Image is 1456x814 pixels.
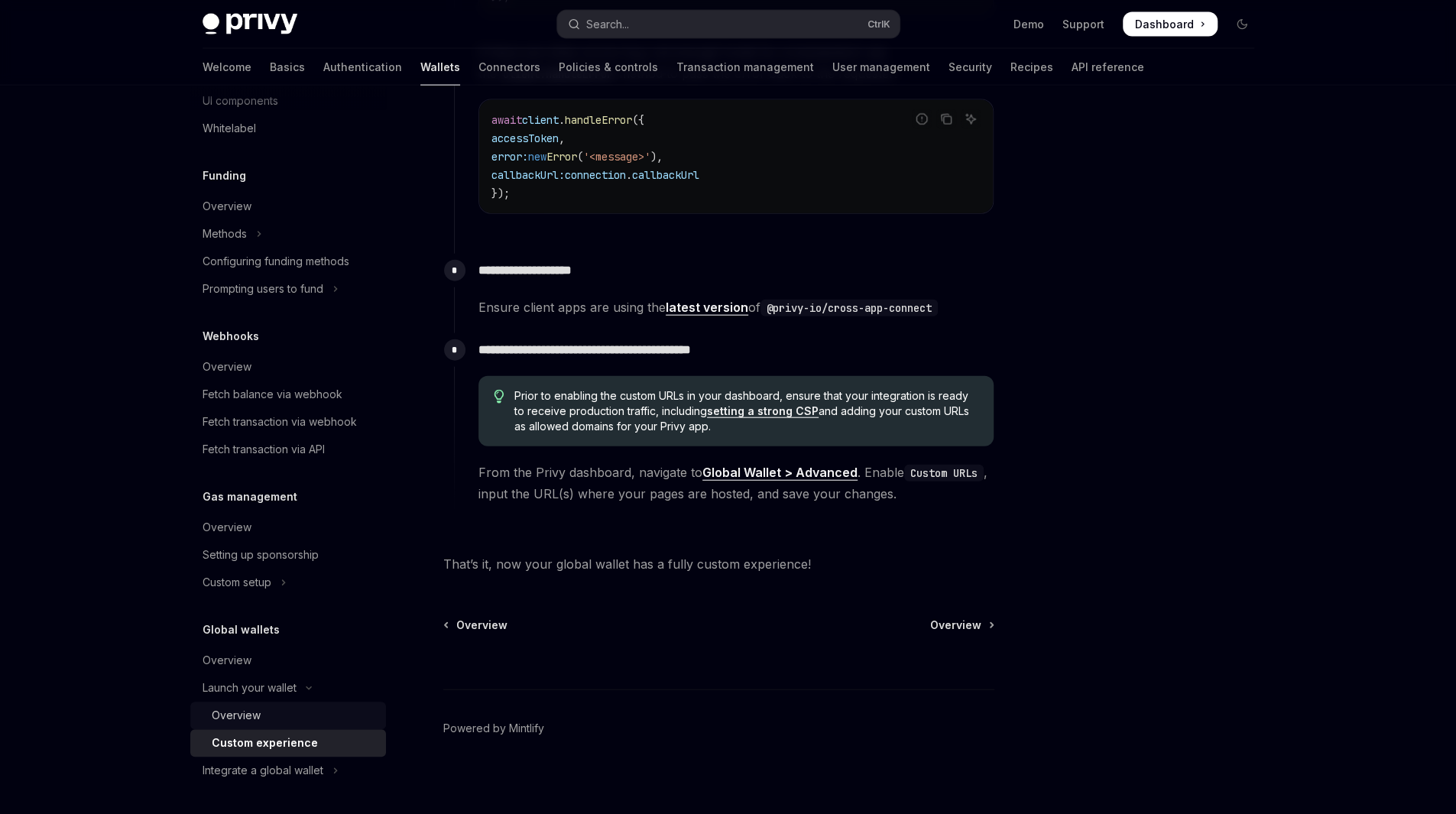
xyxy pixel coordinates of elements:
[666,300,748,316] a: latest version
[203,358,251,376] div: Overview
[203,488,297,506] h5: Gas management
[323,49,402,86] a: Authentication
[203,573,271,592] div: Custom setup
[626,168,632,182] span: .
[650,150,663,164] span: ),
[930,618,981,633] span: Overview
[632,113,644,127] span: ({
[203,761,323,780] div: Integrate a global wallet
[949,49,992,86] a: Security
[912,109,932,129] button: Report incorrect code
[676,49,814,86] a: Transaction management
[961,109,981,129] button: Ask AI
[203,440,325,459] div: Fetch transaction via API
[190,702,386,729] a: Overview
[491,168,565,182] span: callbackUrl:
[190,436,386,463] a: Fetch transaction via API
[190,757,386,784] button: Toggle Integrate a global wallet section
[491,131,559,145] span: accessToken
[190,514,386,541] a: Overview
[203,252,349,271] div: Configuring funding methods
[1072,49,1144,86] a: API reference
[270,49,305,86] a: Basics
[478,462,994,504] span: From the Privy dashboard, navigate to . Enable , input the URL(s) where your pages are hosted, an...
[528,150,546,164] span: new
[1123,12,1218,37] a: Dashboard
[443,553,994,575] span: That’s it, now your global wallet has a fully custom experience!
[478,297,994,318] span: Ensure client apps are using the of
[190,647,386,674] a: Overview
[203,119,256,138] div: Whitelabel
[190,275,386,303] button: Toggle Prompting users to fund section
[586,15,629,34] div: Search...
[190,408,386,436] a: Fetch transaction via webhook
[491,113,522,127] span: await
[190,674,386,702] button: Toggle Launch your wallet section
[203,197,251,216] div: Overview
[491,150,528,164] span: error:
[491,186,510,200] span: });
[632,168,699,182] span: callbackUrl
[190,541,386,569] a: Setting up sponsorship
[203,14,297,35] img: dark logo
[203,621,280,639] h5: Global wallets
[702,465,858,481] a: Global Wallet > Advanced
[203,413,357,431] div: Fetch transaction via webhook
[190,193,386,220] a: Overview
[930,618,993,633] a: Overview
[936,109,956,129] button: Copy the contents from the code block
[190,248,386,275] a: Configuring funding methods
[1013,17,1044,32] a: Demo
[565,168,626,182] span: connection
[420,49,460,86] a: Wallets
[203,327,259,345] h5: Webhooks
[203,280,323,298] div: Prompting users to fund
[203,546,319,564] div: Setting up sponsorship
[190,569,386,596] button: Toggle Custom setup section
[707,404,819,418] a: setting a strong CSP
[445,618,507,633] a: Overview
[1230,12,1254,37] button: Toggle dark mode
[559,49,658,86] a: Policies & controls
[559,113,565,127] span: .
[443,721,544,736] a: Powered by Mintlify
[190,353,386,381] a: Overview
[1135,17,1194,32] span: Dashboard
[456,618,507,633] span: Overview
[832,49,930,86] a: User management
[760,300,938,316] code: @privy-io/cross-app-connect
[212,706,261,725] div: Overview
[203,651,251,670] div: Overview
[559,131,565,145] span: ,
[494,390,504,404] svg: Tip
[203,225,247,243] div: Methods
[203,385,342,404] div: Fetch balance via webhook
[514,388,978,434] span: Prior to enabling the custom URLs in your dashboard, ensure that your integration is ready to rec...
[583,150,650,164] span: '<message>'
[904,465,984,482] code: Custom URLs
[557,11,900,38] button: Open search
[203,167,246,185] h5: Funding
[203,679,297,697] div: Launch your wallet
[565,113,632,127] span: handleError
[203,518,251,537] div: Overview
[1010,49,1053,86] a: Recipes
[702,465,858,480] strong: Global Wallet > Advanced
[478,49,540,86] a: Connectors
[190,115,386,142] a: Whitelabel
[190,220,386,248] button: Toggle Methods section
[190,381,386,408] a: Fetch balance via webhook
[1062,17,1104,32] a: Support
[190,729,386,757] a: Custom experience
[522,113,559,127] span: client
[546,150,577,164] span: Error
[577,150,583,164] span: (
[212,734,318,752] div: Custom experience
[203,49,251,86] a: Welcome
[867,18,890,31] span: Ctrl K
